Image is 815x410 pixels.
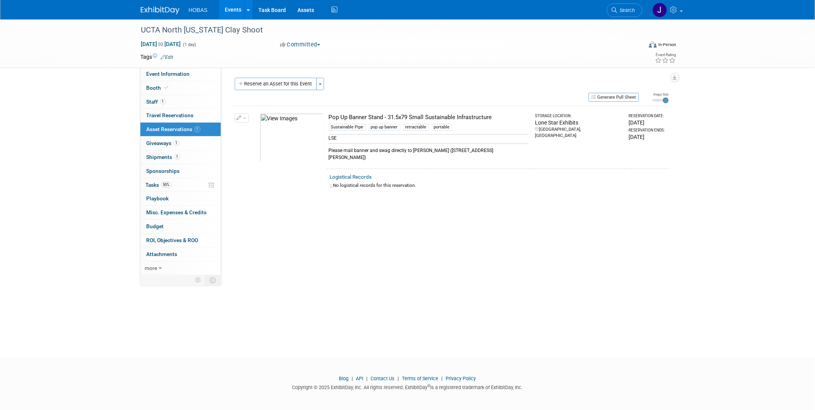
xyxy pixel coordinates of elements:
[140,192,221,205] a: Playbook
[365,376,370,381] span: |
[141,41,181,48] span: [DATE] [DATE]
[161,55,174,60] a: Edit
[195,126,200,132] span: 1
[655,53,676,57] div: Event Rating
[277,41,323,49] button: Committed
[161,182,172,188] span: 50%
[356,376,364,381] a: API
[147,223,164,229] span: Budget
[369,124,400,131] div: pop up banner
[205,275,221,285] td: Toggle Event Tabs
[147,168,180,174] span: Sponsorships
[535,119,622,126] div: Lone Star Exhibits
[330,182,666,189] div: No logistical records for this reservation.
[629,113,665,119] div: Reservation Date:
[141,7,179,14] img: ExhibitDay
[174,154,180,160] span: 1
[330,174,372,180] a: Logistical Records
[147,209,207,215] span: Misc. Expenses & Credits
[403,124,429,131] div: retractable
[147,112,194,118] span: Travel Reservations
[147,154,180,160] span: Shipments
[147,99,166,105] span: Staff
[329,113,528,121] div: Pop Up Banner Stand - 31.5x79 Small Sustainable Infrastructure
[535,113,622,119] div: Storage Location:
[140,248,221,261] a: Attachments
[629,128,665,133] div: Reservation Ends:
[629,119,665,126] div: [DATE]
[141,53,174,61] td: Tags
[138,23,631,37] div: UCTA North [US_STATE] Clay Shoot
[147,71,190,77] span: Event Information
[140,123,221,136] a: Asset Reservations1
[617,7,635,13] span: Search
[147,140,179,146] span: Giveaways
[140,67,221,81] a: Event Information
[607,3,642,17] a: Search
[147,85,170,91] span: Booth
[658,42,676,48] div: In-Person
[140,206,221,219] a: Misc. Expenses & Credits
[140,261,221,275] a: more
[440,376,445,381] span: |
[589,93,639,102] button: Generate Pull Sheet
[649,41,657,48] img: Format-Inperson.png
[371,376,395,381] a: Contact Us
[629,133,665,141] div: [DATE]
[146,182,172,188] span: Tasks
[165,85,169,90] i: Booth reservation complete
[140,164,221,178] a: Sponsorships
[140,109,221,122] a: Travel Reservations
[147,237,198,243] span: ROI, Objectives & ROO
[329,143,528,161] div: Please mail banner and swag directly to [PERSON_NAME] ([STREET_ADDRESS][PERSON_NAME])
[157,41,165,47] span: to
[428,384,431,388] sup: ®
[235,78,317,90] button: Reserve an Asset for this Event
[140,95,221,109] a: Staff1
[140,137,221,150] a: Giveaways1
[145,265,157,271] span: more
[329,124,366,131] div: Sustainable Pipe
[140,81,221,95] a: Booth
[147,251,178,257] span: Attachments
[183,42,196,47] span: (1 day)
[140,220,221,233] a: Budget
[535,126,622,139] div: [GEOGRAPHIC_DATA], [GEOGRAPHIC_DATA]
[189,7,208,13] span: HOBAS
[339,376,349,381] a: Blog
[432,124,452,131] div: portable
[147,126,200,132] span: Asset Reservations
[402,376,439,381] a: Terms of Service
[174,140,179,146] span: 1
[260,113,324,162] img: View Images
[192,275,205,285] td: Personalize Event Tab Strip
[653,92,669,97] div: Image Size
[140,178,221,192] a: Tasks50%
[597,40,677,52] div: Event Format
[653,3,667,17] img: Jennifer Jensen
[329,134,528,142] div: LSE
[350,376,355,381] span: |
[160,99,166,104] span: 1
[140,234,221,247] a: ROI, Objectives & ROO
[140,150,221,164] a: Shipments1
[396,376,401,381] span: |
[147,195,169,202] span: Playbook
[446,376,476,381] a: Privacy Policy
